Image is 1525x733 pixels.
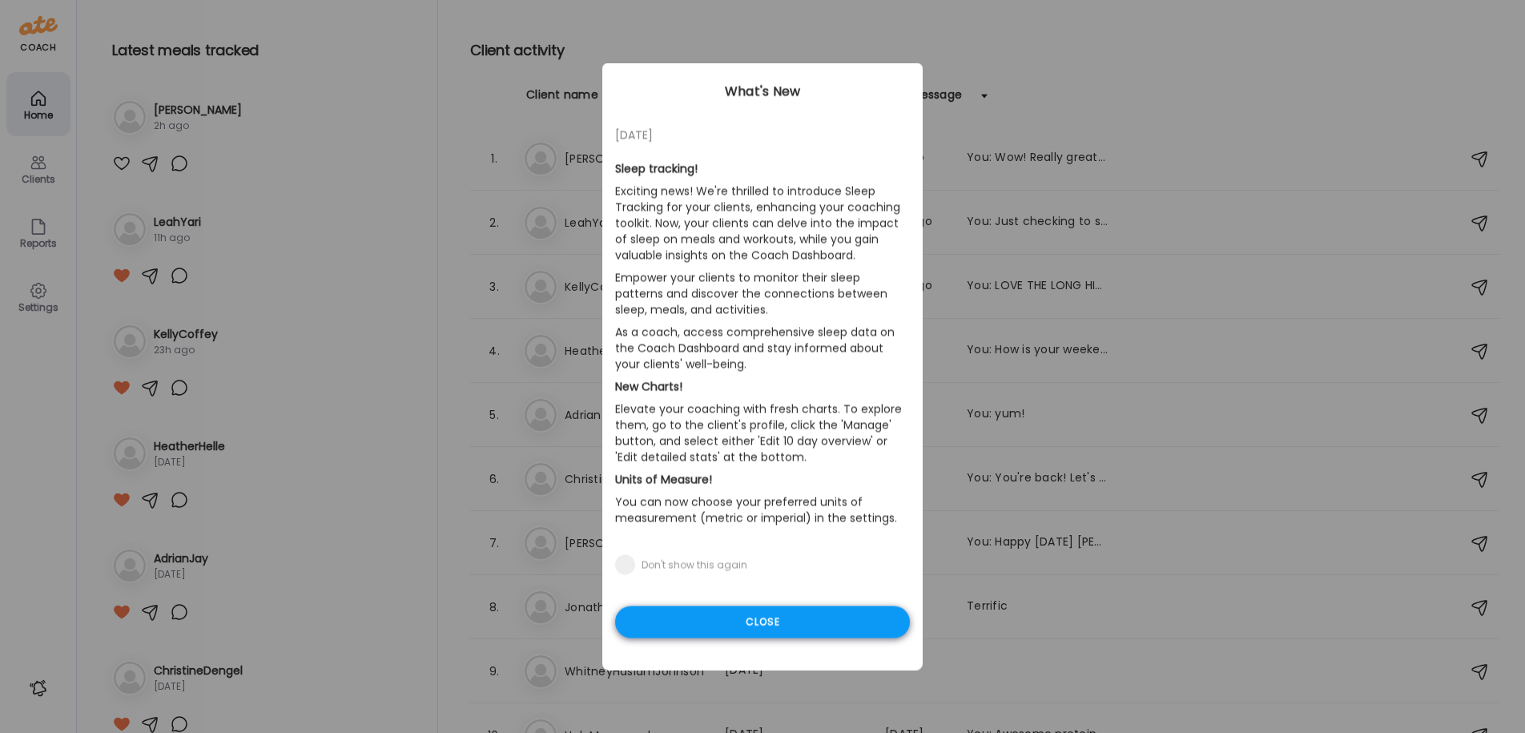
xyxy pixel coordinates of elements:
b: Sleep tracking! [615,161,698,177]
p: Exciting news! We're thrilled to introduce Sleep Tracking for your clients, enhancing your coachi... [615,180,910,267]
p: Elevate your coaching with fresh charts. To explore them, go to the client's profile, click the '... [615,398,910,469]
div: Don't show this again [642,559,747,572]
p: As a coach, access comprehensive sleep data on the Coach Dashboard and stay informed about your c... [615,321,910,376]
b: Units of Measure! [615,472,712,488]
b: New Charts! [615,379,682,395]
p: You can now choose your preferred units of measurement (metric or imperial) in the settings. [615,491,910,530]
p: Empower your clients to monitor their sleep patterns and discover the connections between sleep, ... [615,267,910,321]
div: [DATE] [615,126,910,145]
div: What's New [602,83,923,102]
div: Close [615,606,910,638]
